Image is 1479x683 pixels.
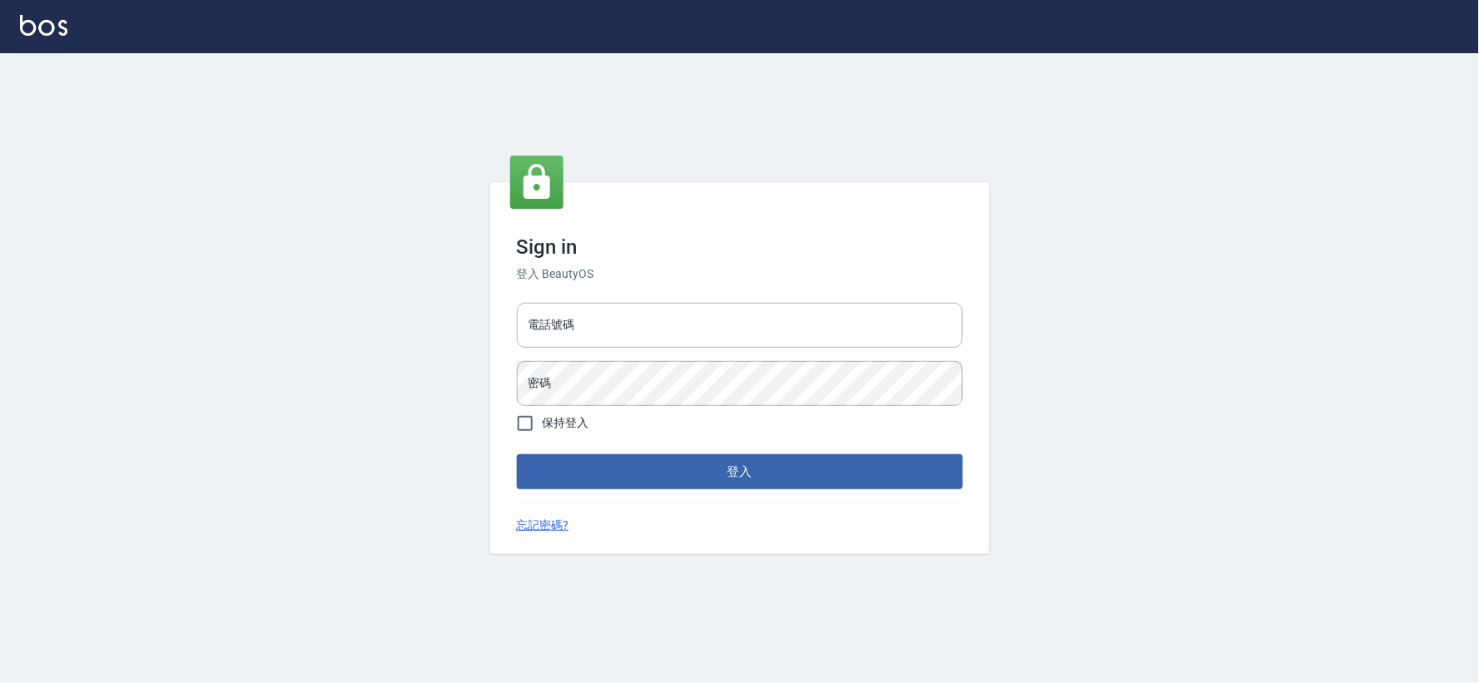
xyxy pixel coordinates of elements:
span: 保持登入 [543,414,589,432]
button: 登入 [517,454,963,489]
a: 忘記密碼? [517,517,569,534]
h3: Sign in [517,235,963,259]
img: Logo [20,15,67,36]
h6: 登入 BeautyOS [517,265,963,283]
